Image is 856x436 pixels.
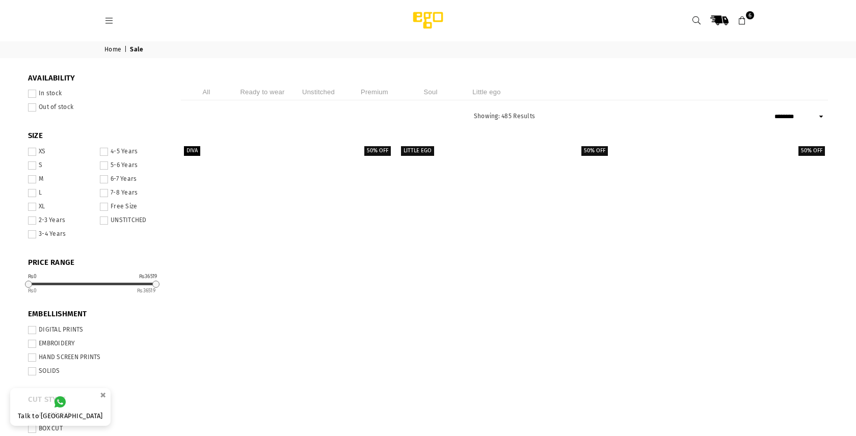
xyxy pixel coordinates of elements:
label: 50% off [581,146,608,156]
a: 6 [733,11,752,30]
label: UNSTITCHED [100,216,166,225]
span: EMBELLISHMENT [28,309,166,319]
label: 3-4 Years [28,230,94,238]
label: 2-3 Years [28,216,94,225]
li: Soul [405,84,456,100]
label: 7-8 Years [100,189,166,197]
a: Home [104,46,123,54]
span: PRICE RANGE [28,258,166,268]
li: Ready to wear [237,84,288,100]
label: XS [28,148,94,156]
label: DIGITAL PRINTS [28,326,166,334]
li: Little ego [461,84,512,100]
a: Talk to [GEOGRAPHIC_DATA] [10,388,111,426]
label: Free Size [100,203,166,211]
label: Little EGO [401,146,434,156]
label: Out of stock [28,103,166,112]
a: Search [687,11,706,30]
a: Menu [100,16,118,24]
label: L [28,189,94,197]
span: SIZE [28,131,166,141]
label: 4-5 Years [100,148,166,156]
label: XL [28,203,94,211]
label: M [28,175,94,183]
span: 6 [746,11,754,19]
label: 5-6 Years [100,161,166,170]
span: Sale [130,46,145,54]
ins: 36519 [137,288,155,294]
li: Premium [349,84,400,100]
label: Diva [184,146,200,156]
label: In stock [28,90,166,98]
div: ₨0 [28,274,37,279]
button: × [97,387,109,403]
label: EMBROIDERY [28,340,166,348]
li: All [181,84,232,100]
label: 6-7 Years [100,175,166,183]
span: | [124,46,128,54]
nav: breadcrumbs [97,41,759,58]
label: 50% off [364,146,391,156]
label: BOX CUT [28,425,166,433]
ins: 0 [28,288,37,294]
label: SOLIDS [28,367,166,375]
span: Availability [28,73,166,84]
label: HAND SCREEN PRINTS [28,353,166,362]
span: Showing: 485 Results [474,113,535,120]
div: ₨36519 [139,274,157,279]
label: 50% off [798,146,825,156]
img: Ego [385,10,471,31]
li: Unstitched [293,84,344,100]
label: S [28,161,94,170]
